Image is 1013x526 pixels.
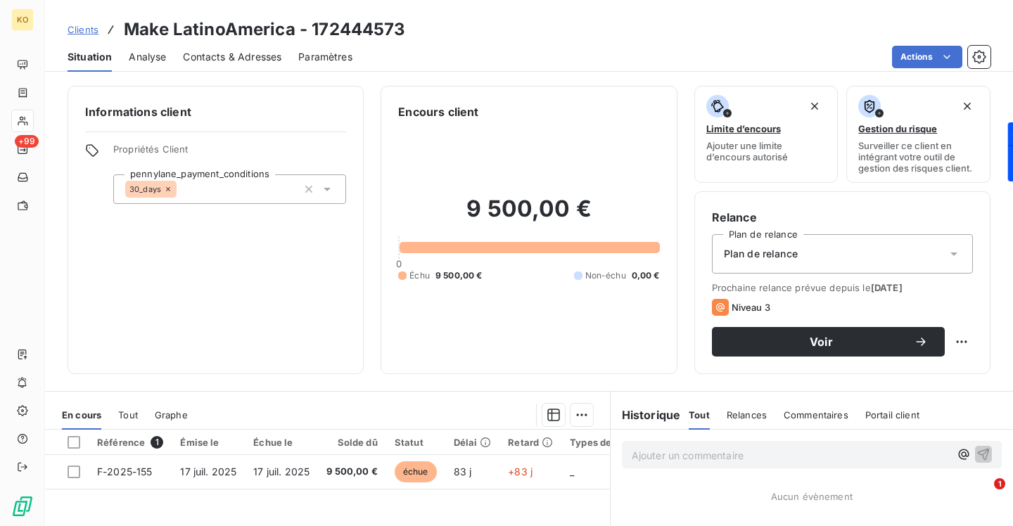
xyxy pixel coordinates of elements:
span: 1 [994,478,1005,489]
span: +83 j [508,466,533,477]
span: Relances [727,409,767,421]
button: Gestion du risqueSurveiller ce client en intégrant votre outil de gestion des risques client. [846,86,990,183]
div: Délai [454,437,492,448]
span: Graphe [155,409,188,421]
button: Actions [892,46,962,68]
span: Aucun évènement [771,491,853,502]
span: Tout [118,409,138,421]
span: En cours [62,409,101,421]
span: Non-échu [585,269,626,282]
img: Logo LeanPay [11,495,34,518]
span: Analyse [129,50,166,64]
button: Voir [712,327,945,357]
span: Gestion du risque [858,123,937,134]
span: 17 juil. 2025 [180,466,236,477]
h2: 9 500,00 € [398,195,659,237]
span: Situation [68,50,112,64]
span: Ajouter une limite d’encours autorisé [706,140,827,162]
span: 9 500,00 € [326,465,378,479]
div: KO [11,8,34,31]
div: Statut [395,437,437,448]
h6: Historique [611,406,681,423]
iframe: Intercom live chat [965,478,999,512]
div: Solde dû [326,437,378,448]
span: 30_days [129,185,161,193]
span: 83 j [454,466,472,477]
span: Prochaine relance prévue depuis le [712,282,973,293]
span: 1 [151,436,163,449]
h6: Informations client [85,103,346,120]
a: Clients [68,23,98,37]
div: Référence [97,436,163,449]
h6: Encours client [398,103,478,120]
span: +99 [15,135,39,148]
span: échue [395,461,437,482]
span: Niveau 3 [732,302,770,313]
span: F-2025-155 [97,466,153,477]
span: Propriétés Client [113,143,346,163]
button: Limite d’encoursAjouter une limite d’encours autorisé [694,86,839,183]
span: Échu [409,269,430,282]
span: 0 [396,258,402,269]
span: Limite d’encours [706,123,781,134]
h6: Relance [712,209,973,226]
span: Tout [689,409,710,421]
span: Surveiller ce client en intégrant votre outil de gestion des risques client. [858,140,979,174]
div: Échue le [253,437,310,448]
div: Retard [508,437,553,448]
span: Commentaires [784,409,848,421]
span: Portail client [865,409,919,421]
span: _ [570,466,574,477]
h3: Make LatinoAmerica - 172444573 [124,17,406,42]
div: Émise le [180,437,236,448]
span: [DATE] [871,282,903,293]
span: Plan de relance [724,247,798,261]
span: Contacts & Adresses [183,50,281,64]
span: Paramètres [298,50,352,64]
span: 0,00 € [632,269,660,282]
div: Types de dépenses / revenus [570,437,703,448]
span: Clients [68,24,98,35]
input: Ajouter une valeur [177,183,188,195]
span: 9 500,00 € [435,269,483,282]
span: Voir [729,336,914,347]
span: 17 juil. 2025 [253,466,310,477]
